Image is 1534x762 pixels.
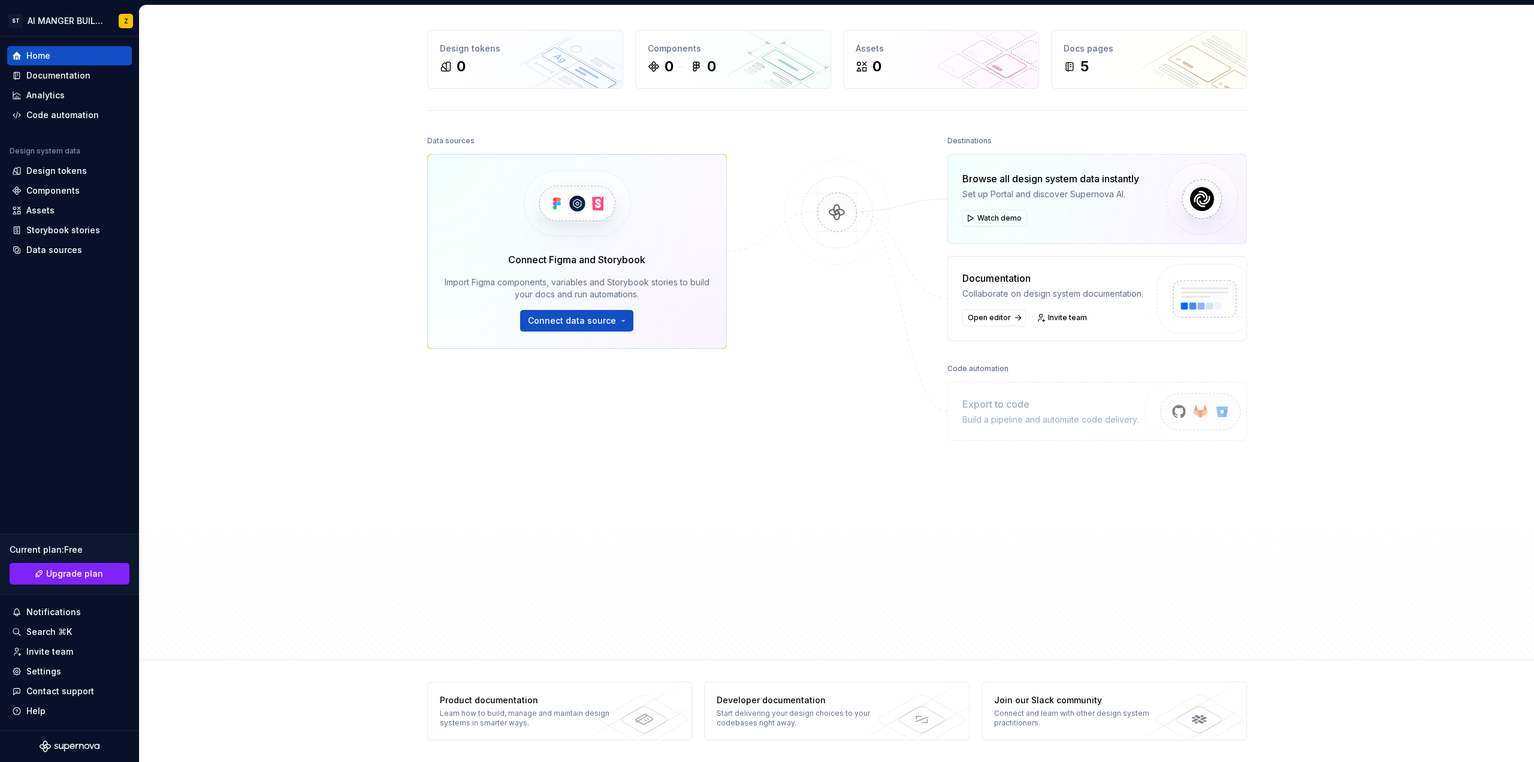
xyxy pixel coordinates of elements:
[26,665,61,677] div: Settings
[962,309,1026,326] a: Open editor
[7,662,132,681] a: Settings
[1080,57,1089,76] div: 5
[968,313,1011,323] span: Open editor
[7,181,132,200] a: Components
[10,544,129,556] div: Current plan : Free
[427,132,475,149] div: Data sources
[994,709,1168,728] div: Connect and learn with other design system practitioners.
[7,603,132,622] button: Notifications
[994,694,1168,706] div: Join our Slack community
[46,568,103,580] span: Upgrade plan
[520,310,633,332] button: Connect data source
[528,315,616,327] span: Connect data source
[977,213,1022,223] span: Watch demo
[635,30,831,89] a: Components00
[962,414,1139,426] div: Build a pipeline and automate code delivery.
[982,682,1247,740] a: Join our Slack communityConnect and learn with other design system practitioners.
[7,86,132,105] a: Analytics
[1048,313,1087,323] span: Invite team
[40,740,99,752] svg: Supernova Logo
[2,8,137,34] button: STAI MANGER BUILDINGZ
[1033,309,1092,326] a: Invite team
[7,682,132,701] button: Contact support
[427,30,623,89] a: Design tokens0
[7,66,132,85] a: Documentation
[947,360,1008,377] div: Code automation
[440,694,614,706] div: Product documentation
[7,46,132,65] a: Home
[427,682,693,740] a: Product documentationLearn how to build, manage and maintain design systems in smarter ways.
[445,276,709,300] div: Import Figma components, variables and Storybook stories to build your docs and run automations.
[26,185,80,197] div: Components
[457,57,466,76] div: 0
[26,705,46,717] div: Help
[26,109,99,121] div: Code automation
[7,642,132,661] a: Invite team
[962,288,1143,300] div: Collaborate on design system documentation.
[1051,30,1247,89] a: Docs pages5
[7,106,132,125] a: Code automation
[440,709,614,728] div: Learn how to build, manage and maintain design systems in smarter ways.
[947,132,992,149] div: Destinations
[7,622,132,641] button: Search ⌘K
[26,50,50,62] div: Home
[26,244,82,256] div: Data sources
[7,701,132,721] button: Help
[648,43,819,55] div: Components
[717,709,891,728] div: Start delivering your design choices to your codebases right away.
[707,57,716,76] div: 0
[10,563,129,585] button: Upgrade plan
[10,146,80,156] div: Design system data
[665,57,674,76] div: 0
[440,43,611,55] div: Design tokens
[26,685,94,697] div: Contact support
[7,201,132,220] a: Assets
[26,626,72,638] div: Search ⌘K
[26,646,73,658] div: Invite team
[962,188,1139,200] div: Set up Portal and discover Supernova AI.
[26,89,65,101] div: Analytics
[26,606,81,618] div: Notifications
[7,240,132,260] a: Data sources
[7,161,132,180] a: Design tokens
[8,14,23,28] div: ST
[843,30,1039,89] a: Assets0
[26,204,55,216] div: Assets
[124,16,128,26] div: Z
[962,271,1143,285] div: Documentation
[508,252,645,267] div: Connect Figma and Storybook
[717,694,891,706] div: Developer documentation
[26,165,87,177] div: Design tokens
[28,15,104,27] div: AI MANGER BUILDING
[856,43,1026,55] div: Assets
[1064,43,1234,55] div: Docs pages
[704,682,970,740] a: Developer documentationStart delivering your design choices to your codebases right away.
[872,57,881,76] div: 0
[962,171,1139,186] div: Browse all design system data instantly
[962,210,1027,227] button: Watch demo
[7,221,132,240] a: Storybook stories
[26,70,90,82] div: Documentation
[26,224,100,236] div: Storybook stories
[962,397,1139,411] div: Export to code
